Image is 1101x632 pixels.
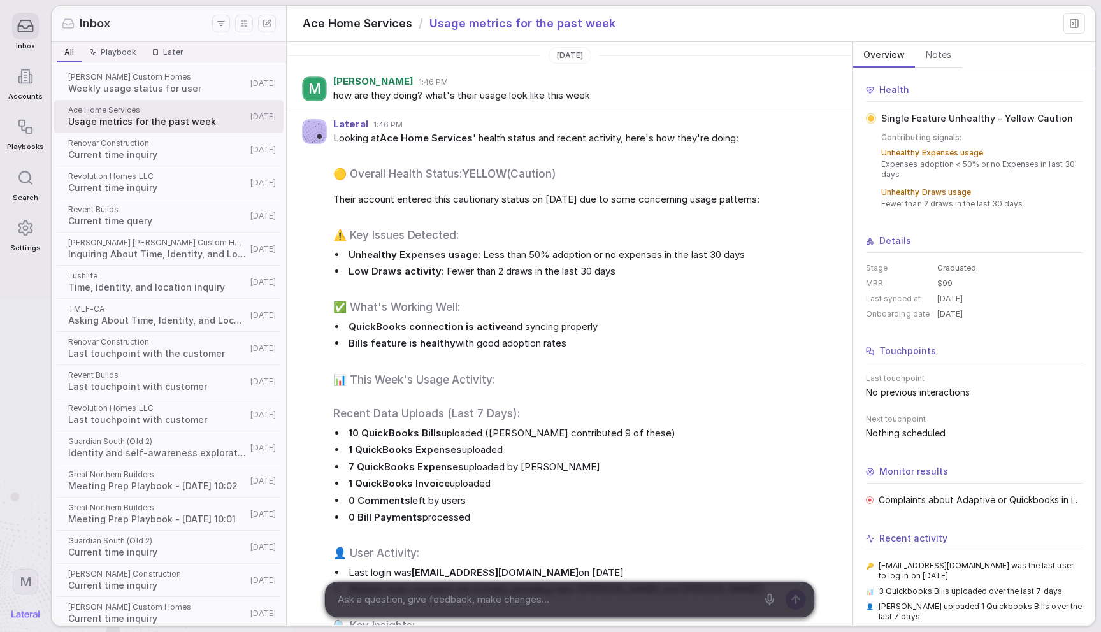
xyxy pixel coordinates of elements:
a: Inbox [7,6,43,57]
span: [PERSON_NAME] [333,76,414,87]
span: [PERSON_NAME] uploaded 1 Quickbooks Bills over the last 7 days [879,601,1083,622]
a: Playbooks [7,107,43,157]
span: Inbox [80,15,110,32]
span: M [308,81,321,97]
span: Settings [10,244,40,252]
dt: MRR [866,278,930,289]
a: Renovar ConstructionLast touchpoint with the customer[DATE] [54,332,284,365]
span: Recent activity [879,532,947,545]
span: Usage metrics for the past week [429,15,615,32]
a: Revolution Homes LLCCurrent time inquiry[DATE] [54,166,284,199]
span: [DATE] [250,343,276,354]
span: Playbook [101,47,136,57]
span: [DATE] [250,178,276,188]
span: Next touchpoint [866,414,1083,424]
span: Nothing scheduled [866,427,1083,440]
span: Playbooks [7,143,43,151]
span: [PERSON_NAME] Custom Homes [68,602,247,612]
span: [DATE] [250,410,276,420]
span: Usage metrics for the past week [68,115,247,128]
a: [PERSON_NAME] Custom HomesCurrent time inquiry[DATE] [54,597,284,630]
span: [DATE] [250,509,276,519]
strong: Unhealthy Expenses usage [349,248,478,261]
span: Single Feature Unhealthy - Yellow Caution [881,112,1073,125]
li: uploaded by [PERSON_NAME] [346,460,831,475]
span: [PERSON_NAME] [PERSON_NAME] Custom Homes [68,238,247,248]
span: All [64,47,74,57]
span: Touchpoints [879,345,936,357]
span: Lushlife [68,271,247,281]
span: Monitor results [879,465,948,478]
span: Guardian South (Old 2) [68,436,247,447]
a: TMLF-CAAsking About Time, Identity, and Location[DATE] [54,299,284,332]
span: [DATE] [937,294,963,304]
button: Display settings [235,15,253,32]
a: Revolution Homes LLCLast touchpoint with customer[DATE] [54,398,284,431]
h3: ✅ What's Working Well: [333,299,831,315]
a: Complaints about Adaptive or Quickbooks in in-app comments [879,494,1083,506]
span: [EMAIL_ADDRESS][DOMAIN_NAME] was the last user to log in on [DATE] [879,561,1083,581]
strong: 7 QuickBooks Expenses [349,461,464,473]
span: M [20,573,32,590]
span: [DATE] [937,309,963,319]
span: [DATE] [250,277,276,287]
strong: YELLOW [462,168,507,180]
span: 📊 [866,587,874,596]
li: uploaded ([PERSON_NAME] contributed 9 of these) [346,426,831,441]
span: [DATE] [250,542,276,552]
li: uploaded [346,443,831,457]
a: Revent BuildsLast touchpoint with customer[DATE] [54,365,284,398]
span: Graduated [937,263,976,273]
span: Accounts [8,92,43,101]
span: Unhealthy Expenses usage [881,148,1083,158]
span: Ace Home Services [303,15,412,32]
span: Renovar Construction [68,138,247,148]
span: Last touchpoint [866,373,1083,384]
strong: Bills feature is healthy [349,337,456,349]
span: 🔑 [866,561,874,581]
strong: Low Draws activity [349,265,442,277]
span: [DATE] [250,476,276,486]
strong: Ace Home Services [380,132,473,144]
span: Revent Builds [68,205,247,215]
span: Asking About Time, Identity, and Location [68,314,247,327]
span: Time, identity, and location inquiry [68,281,247,294]
span: [DATE] [250,78,276,89]
span: Renovar Construction [68,337,247,347]
span: Last touchpoint with customer [68,413,247,426]
span: [DATE] [557,50,583,61]
span: [DATE] [250,145,276,155]
span: Current time query [68,215,247,227]
a: Accounts [7,57,43,107]
span: 1:46 PM [373,120,403,130]
strong: 10 QuickBooks Bills [349,427,442,439]
span: Identity and self-awareness exploration [68,447,247,459]
span: Fewer than 2 draws in the last 30 days [881,199,1023,209]
img: Agent avatar [303,120,326,143]
span: Revolution Homes LLC [68,403,247,413]
span: 1:46 PM [419,77,448,87]
a: LushlifeTime, identity, and location inquiry[DATE] [54,266,284,299]
span: Last touchpoint with the customer [68,347,247,360]
span: Weekly usage status for user [68,82,247,95]
li: uploaded [346,477,831,491]
span: Current time inquiry [68,612,247,625]
span: Meeting Prep Playbook - [DATE] 10:01 [68,513,247,526]
dt: Last synced at [866,294,930,304]
li: and syncing properly [346,320,831,334]
span: Guardian South (Old 2) [68,536,247,546]
span: 3 Quickbooks Bills uploaded over the last 7 days [879,586,1061,596]
a: Guardian South (Old 2)Identity and self-awareness exploration[DATE] [54,431,284,464]
span: [DATE] [250,575,276,585]
span: Notes [921,46,956,64]
strong: QuickBooks connection is active [349,320,507,333]
span: TMLF-CA [68,304,247,314]
a: Guardian South (Old 2)Current time inquiry[DATE] [54,531,284,564]
a: Great Northern BuildersMeeting Prep Playbook - [DATE] 10:01[DATE] [54,498,284,531]
span: Lateral [333,119,368,130]
h2: 📊 This Week's Usage Activity: [333,371,831,388]
button: Filters [212,15,230,32]
span: 👤 [866,602,874,622]
span: [DATE] [250,111,276,122]
a: [PERSON_NAME] Custom HomesWeekly usage status for user[DATE] [54,67,284,100]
